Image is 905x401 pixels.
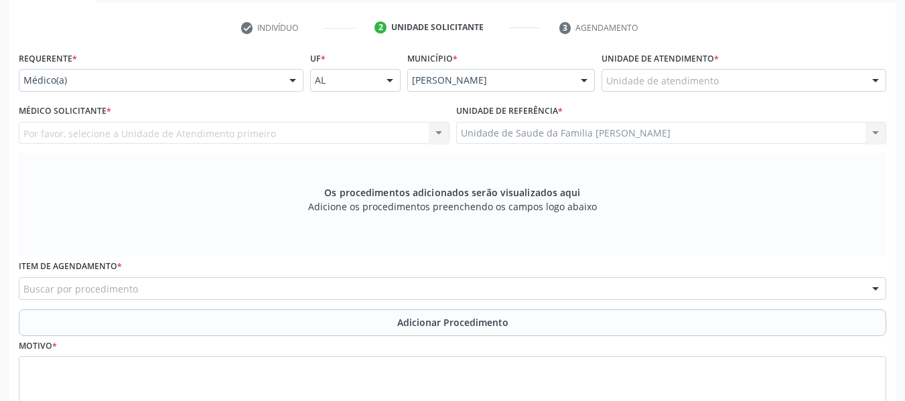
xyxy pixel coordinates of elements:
[374,21,387,33] div: 2
[23,282,138,296] span: Buscar por procedimento
[19,336,57,357] label: Motivo
[397,315,508,329] span: Adicionar Procedimento
[310,48,326,69] label: UF
[391,21,484,33] div: Unidade solicitante
[602,48,719,69] label: Unidade de atendimento
[412,74,567,87] span: [PERSON_NAME]
[308,199,597,214] span: Adicione os procedimentos preenchendo os campos logo abaixo
[19,256,122,277] label: Item de agendamento
[324,185,580,199] span: Os procedimentos adicionados serão visualizados aqui
[19,48,77,69] label: Requerente
[315,74,373,87] span: AL
[407,48,458,69] label: Município
[606,74,719,88] span: Unidade de atendimento
[19,309,886,336] button: Adicionar Procedimento
[23,74,276,87] span: Médico(a)
[19,101,111,122] label: Médico Solicitante
[456,101,563,122] label: Unidade de referência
